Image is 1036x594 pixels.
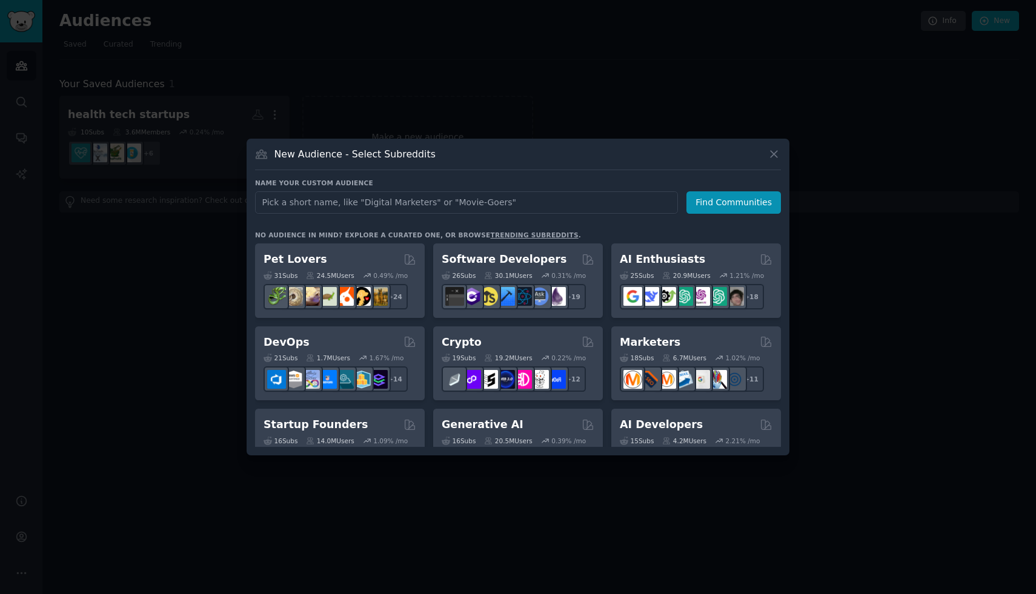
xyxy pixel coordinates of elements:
[352,370,371,389] img: aws_cdk
[255,179,781,187] h3: Name your custom audience
[462,287,481,306] img: csharp
[284,370,303,389] img: AWS_Certified_Experts
[479,370,498,389] img: ethstaker
[442,335,482,350] h2: Crypto
[551,354,586,362] div: 0.22 % /mo
[352,287,371,306] img: PetAdvice
[657,287,676,306] img: AItoolsCatalog
[496,370,515,389] img: web3
[551,271,586,280] div: 0.31 % /mo
[284,287,303,306] img: ballpython
[551,437,586,445] div: 0.39 % /mo
[620,271,654,280] div: 25 Sub s
[484,437,532,445] div: 20.5M Users
[662,354,706,362] div: 6.7M Users
[264,271,297,280] div: 31 Sub s
[274,148,436,160] h3: New Audience - Select Subreddits
[318,370,337,389] img: DevOpsLinks
[445,287,464,306] img: software
[739,284,764,309] div: + 18
[560,284,586,309] div: + 19
[306,354,350,362] div: 1.7M Users
[496,287,515,306] img: iOSProgramming
[623,287,642,306] img: GoogleGeminiAI
[640,287,659,306] img: DeepSeek
[255,231,581,239] div: No audience in mind? Explore a curated one, or browse .
[662,271,710,280] div: 20.9M Users
[726,437,760,445] div: 2.21 % /mo
[513,287,532,306] img: reactnative
[318,287,337,306] img: turtle
[530,370,549,389] img: CryptoNews
[547,287,566,306] img: elixir
[442,252,566,267] h2: Software Developers
[640,370,659,389] img: bigseo
[691,370,710,389] img: googleads
[442,271,476,280] div: 26 Sub s
[369,370,388,389] img: PlatformEngineers
[674,370,693,389] img: Emailmarketing
[620,252,705,267] h2: AI Enthusiasts
[264,437,297,445] div: 16 Sub s
[264,354,297,362] div: 21 Sub s
[620,335,680,350] h2: Marketers
[442,417,523,432] h2: Generative AI
[739,366,764,392] div: + 11
[657,370,676,389] img: AskMarketing
[725,287,744,306] img: ArtificalIntelligence
[691,287,710,306] img: OpenAIDev
[301,370,320,389] img: Docker_DevOps
[513,370,532,389] img: defiblockchain
[306,437,354,445] div: 14.0M Users
[662,437,706,445] div: 4.2M Users
[382,366,408,392] div: + 14
[370,354,404,362] div: 1.67 % /mo
[686,191,781,214] button: Find Communities
[267,370,286,389] img: azuredevops
[445,370,464,389] img: ethfinance
[708,287,727,306] img: chatgpt_prompts_
[264,335,310,350] h2: DevOps
[382,284,408,309] div: + 24
[490,231,578,239] a: trending subreddits
[462,370,481,389] img: 0xPolygon
[620,354,654,362] div: 18 Sub s
[560,366,586,392] div: + 12
[373,437,408,445] div: 1.09 % /mo
[725,370,744,389] img: OnlineMarketing
[264,417,368,432] h2: Startup Founders
[442,437,476,445] div: 16 Sub s
[729,271,764,280] div: 1.21 % /mo
[335,287,354,306] img: cockatiel
[547,370,566,389] img: defi_
[484,354,532,362] div: 19.2M Users
[674,287,693,306] img: chatgpt_promptDesign
[623,370,642,389] img: content_marketing
[264,252,327,267] h2: Pet Lovers
[255,191,678,214] input: Pick a short name, like "Digital Marketers" or "Movie-Goers"
[726,354,760,362] div: 1.02 % /mo
[442,354,476,362] div: 19 Sub s
[306,271,354,280] div: 24.5M Users
[484,271,532,280] div: 30.1M Users
[479,287,498,306] img: learnjavascript
[620,437,654,445] div: 15 Sub s
[369,287,388,306] img: dogbreed
[335,370,354,389] img: platformengineering
[267,287,286,306] img: herpetology
[708,370,727,389] img: MarketingResearch
[620,417,703,432] h2: AI Developers
[530,287,549,306] img: AskComputerScience
[301,287,320,306] img: leopardgeckos
[373,271,408,280] div: 0.49 % /mo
